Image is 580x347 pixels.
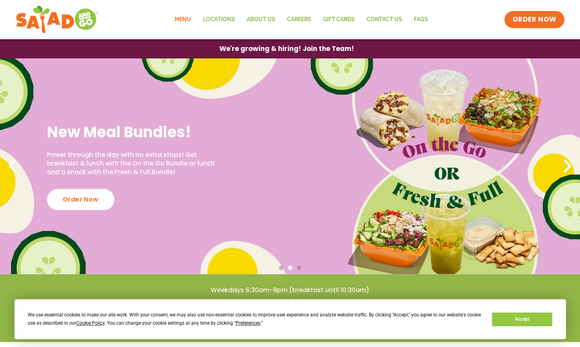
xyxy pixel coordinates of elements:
[236,320,260,326] span: Preferences
[219,45,354,52] span: We're growing & hiring! Join the Team!
[559,158,576,175] div: Next slide
[28,311,482,327] div: We use essential cookies to make our site work. With your consent, we may also use non-essential ...
[47,189,114,210] div: Order Now
[76,320,105,326] span: Cookie Policy
[279,265,283,270] span: Go to slide 1
[281,11,317,29] a: Careers
[16,4,98,35] img: new-SAG-logo-768×292
[16,298,564,307] h4: Weekends 7am-9pm (breakfast until 11am)
[208,40,366,58] a: We're growing & hiring! Join the Team!
[492,312,552,326] button: Accept
[197,11,240,29] a: Locations
[512,15,556,24] span: ORDER NOW
[4,158,21,175] div: Previous slide
[47,122,223,142] h2: New Meal Bundles!
[317,11,360,29] a: GIFT CARDS
[169,11,197,29] a: Menu
[47,151,223,177] p: Power through the day with no extra stops! Get breakfast & lunch with the On the Go Bundle or lun...
[297,265,301,270] span: Go to slide 3
[288,265,292,270] span: Go to slide 2
[16,286,564,294] h4: Weekdays 6:30am-9pm (breakfast until 10:30am)
[169,11,434,29] nav: Menu
[240,11,281,29] a: About Us
[14,299,566,339] div: Cookie Consent Prompt
[408,11,434,29] a: FAQs
[360,11,408,29] a: Contact Us
[504,11,564,28] a: ORDER NOW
